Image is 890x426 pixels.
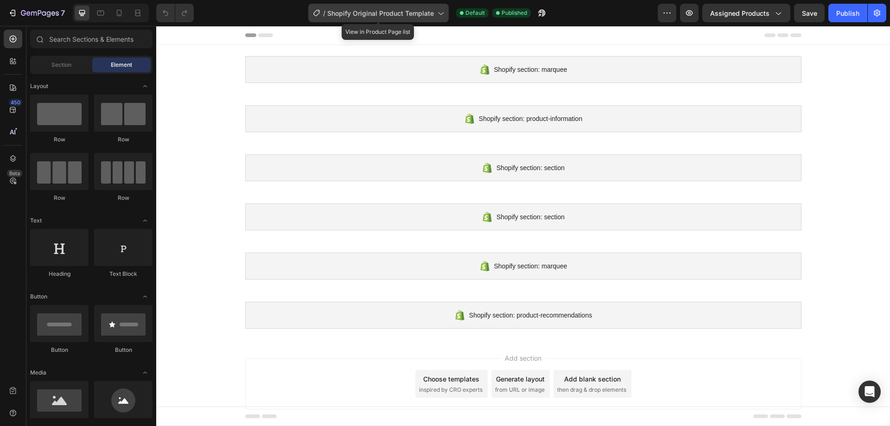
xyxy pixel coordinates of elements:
span: Shopify section: product-information [323,87,426,98]
input: Search Sections & Elements [30,30,153,48]
div: Publish [836,8,859,18]
button: Publish [828,4,867,22]
span: Toggle open [138,365,153,380]
div: Row [94,135,153,144]
div: Row [94,194,153,202]
span: from URL or image [339,360,388,368]
div: Row [30,194,89,202]
span: Toggle open [138,79,153,94]
button: 7 [4,4,69,22]
span: / [323,8,325,18]
span: Shopify section: section [340,136,408,147]
span: Media [30,369,46,377]
div: Heading [30,270,89,278]
div: 450 [9,99,22,106]
span: Shopify section: marquee [338,38,411,49]
div: Text Block [94,270,153,278]
span: Published [502,9,527,17]
div: Row [30,135,89,144]
span: Section [51,61,71,69]
div: Button [30,346,89,354]
span: Shopify section: product-recommendations [313,284,436,295]
span: Assigned Products [710,8,769,18]
button: Assigned Products [702,4,790,22]
div: Button [94,346,153,354]
span: Toggle open [138,289,153,304]
div: Choose templates [267,348,323,358]
span: inspired by CRO experts [263,360,326,368]
span: then drag & drop elements [401,360,470,368]
div: Open Intercom Messenger [858,381,881,403]
span: Shopify section: section [340,185,408,197]
span: Default [465,9,485,17]
span: Layout [30,82,48,90]
span: Add section [345,327,389,337]
button: Save [794,4,825,22]
span: Element [111,61,132,69]
span: Button [30,292,47,301]
span: Save [802,9,817,17]
span: Shopify section: marquee [338,235,411,246]
div: Undo/Redo [156,4,194,22]
span: Toggle open [138,213,153,228]
div: Add blank section [408,348,464,358]
span: Text [30,216,42,225]
div: Generate layout [340,348,388,358]
span: Shopify Original Product Template [327,8,434,18]
div: Beta [7,170,22,177]
iframe: Design area [156,26,890,426]
p: 7 [61,7,65,19]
